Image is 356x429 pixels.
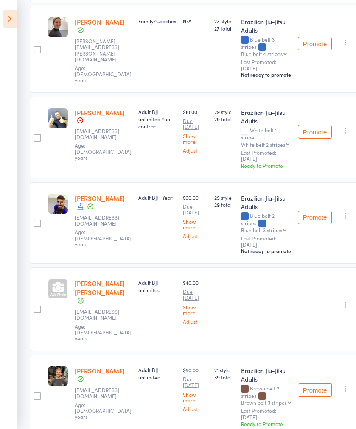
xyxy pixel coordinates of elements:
div: Brazilian Jiu-Jitsu Adults [241,366,291,383]
a: Show more [183,304,207,315]
div: Family/Coaches [138,17,176,25]
a: [PERSON_NAME] [75,17,125,26]
small: Wmbreno@gmail.com [75,387,130,399]
span: Age: [DEMOGRAPHIC_DATA] years [75,64,132,84]
button: Promote [298,37,332,50]
span: 21 style [214,366,234,373]
div: Not ready to promote [241,71,291,78]
img: image1743494568.png [48,194,68,214]
div: Not ready to promote [241,248,291,254]
a: [PERSON_NAME] [75,108,125,117]
div: Ready to Promote [241,420,291,427]
small: Last Promoted: [DATE] [241,235,291,248]
div: $10.00 [183,108,207,153]
div: Blue belt 3 stripes [241,36,291,56]
span: 27 style [214,17,234,25]
div: Adult BJJ unlimited [138,279,176,293]
span: Age: [DEMOGRAPHIC_DATA] years [75,228,132,248]
img: image1751850511.png [48,17,68,37]
div: Adult BJJ unlimited *no contract [138,108,176,130]
div: White belt 1 stripe [241,127,291,147]
span: Age: [DEMOGRAPHIC_DATA] years [75,401,132,421]
small: Due [DATE] [183,376,207,388]
span: 29 style [214,194,234,201]
a: Show more [183,219,207,230]
button: Promote [298,383,332,397]
a: Adjust [183,319,207,324]
div: Ready to Promote [241,162,291,169]
img: image1751961832.png [48,366,68,386]
div: Blue belt 4 stripes [241,51,283,56]
div: $60.00 [183,366,207,412]
div: Brazilian Jiu-Jitsu Adults [241,108,291,125]
small: Lauren.marques@yahoo.com [75,38,130,63]
small: Due [DATE] [183,118,207,130]
div: $40.00 [183,279,207,324]
span: 29 style [214,108,234,115]
span: Age: [DEMOGRAPHIC_DATA] years [75,142,132,161]
div: N/A [183,17,207,25]
small: Daniel@byronbaysolarandelectrical.com [75,128,130,140]
div: Blue belt 3 stripes [241,227,282,233]
button: Promote [298,125,332,139]
div: Blue belt 2 stripes [241,213,291,233]
a: Show more [183,392,207,403]
a: Show more [183,133,207,144]
small: Conradpowell99@gmail.com [75,309,130,321]
div: Brown belt 3 stripes [241,400,287,405]
small: Due [DATE] [183,289,207,301]
span: Age: [DEMOGRAPHIC_DATA] years [75,323,132,342]
a: Adjust [183,148,207,153]
small: Due [DATE] [183,203,207,216]
a: [PERSON_NAME] [75,194,125,203]
span: 29 total [214,201,234,208]
div: Brown belt 2 stripes [241,385,291,405]
button: Promote [298,211,332,224]
span: 39 total [214,373,234,381]
div: $60.00 [183,194,207,239]
small: Brandelbradford@gmail.com [75,214,130,227]
a: Adjust [183,233,207,239]
a: [PERSON_NAME] [PERSON_NAME] [75,279,125,297]
div: Brazilian Jiu-Jitsu Adults [241,17,291,34]
div: White belt 2 stripes [241,142,285,147]
small: Last Promoted: [DATE] [241,150,291,162]
a: [PERSON_NAME] [75,366,125,375]
small: Last Promoted: [DATE] [241,59,291,71]
div: Adult BJJ 1 Year [138,194,176,201]
small: Last Promoted: [DATE] [241,408,291,420]
a: Adjust [183,406,207,412]
span: 29 total [214,115,234,123]
img: image1750813689.png [48,108,68,128]
div: Adult BJJ unlimited [138,366,176,381]
span: 27 total [214,25,234,32]
div: Brazilian Jiu-Jitsu Adults [241,194,291,211]
div: - [214,279,234,286]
